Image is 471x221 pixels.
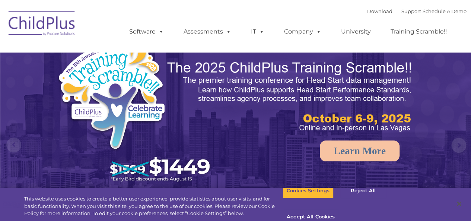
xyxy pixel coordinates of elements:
[401,8,421,14] a: Support
[334,24,378,39] a: University
[283,183,334,199] button: Cookies Settings
[367,8,392,14] a: Download
[451,196,467,212] button: Close
[104,80,135,85] span: Phone number
[176,24,239,39] a: Assessments
[340,183,386,199] button: Reject All
[423,8,467,14] a: Schedule A Demo
[383,24,454,39] a: Training Scramble!!
[244,24,272,39] a: IT
[5,6,79,43] img: ChildPlus by Procare Solutions
[122,24,171,39] a: Software
[367,8,467,14] font: |
[277,24,329,39] a: Company
[320,141,400,161] a: Learn More
[104,49,126,55] span: Last name
[24,195,283,217] div: This website uses cookies to create a better user experience, provide statistics about user visit...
